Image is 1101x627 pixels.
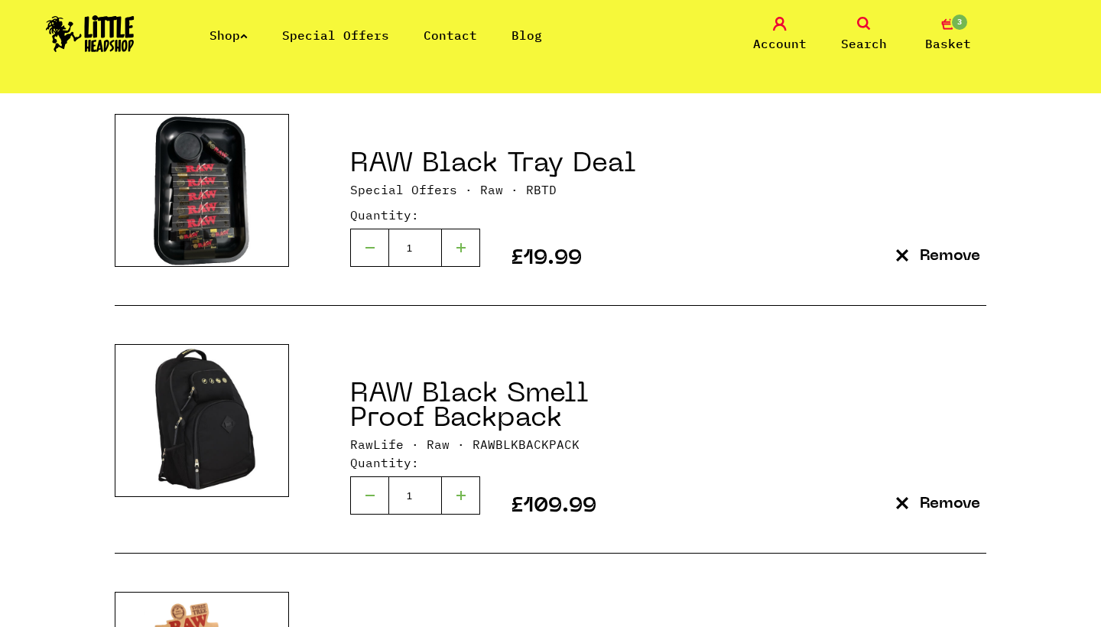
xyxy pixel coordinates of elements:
[141,345,262,496] img: Product
[925,34,971,53] span: Basket
[473,437,580,452] span: SKU
[350,382,589,432] a: RAW Black Smell Proof Backpack
[350,182,473,197] span: Category
[350,437,419,452] span: Category
[920,496,980,512] p: Remove
[950,13,969,31] span: 3
[282,28,389,43] a: Special Offers
[753,34,807,53] span: Account
[920,249,980,265] p: Remove
[141,115,262,266] img: Product
[890,246,986,267] button: Remove
[350,206,419,224] label: Quantity:
[424,28,477,43] a: Contact
[526,182,557,197] span: SKU
[350,453,419,472] label: Quantity:
[511,251,582,267] p: £19.99
[480,182,518,197] span: Brand
[209,28,248,43] a: Shop
[511,499,596,515] p: £109.99
[890,494,986,515] button: Remove
[427,437,465,452] span: Brand
[46,15,135,52] img: Little Head Shop Logo
[841,34,887,53] span: Search
[512,28,542,43] a: Blog
[350,151,636,177] a: RAW Black Tray Deal
[826,17,902,53] a: Search
[910,17,986,53] a: 3 Basket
